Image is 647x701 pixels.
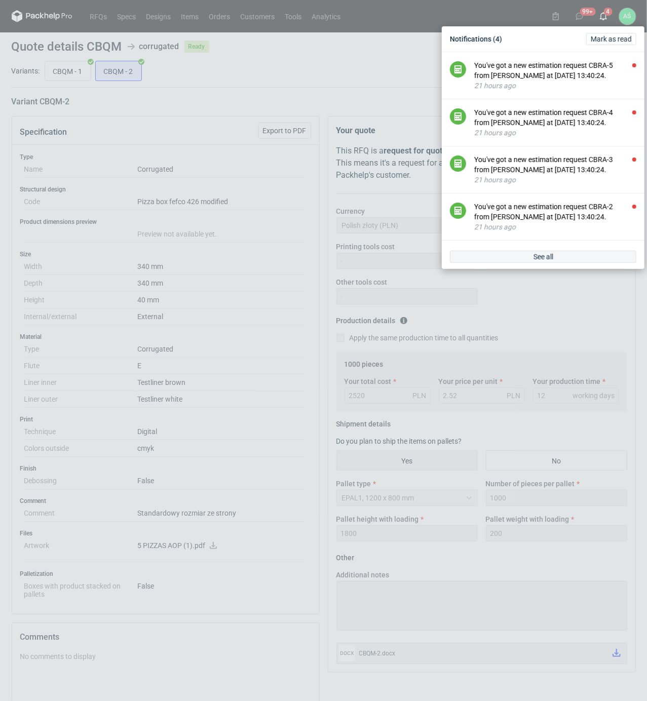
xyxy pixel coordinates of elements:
[446,30,640,48] div: Notifications (4)
[474,222,636,232] div: 21 hours ago
[474,107,636,138] button: You've got a new estimation request CBRA-4 from [PERSON_NAME] at [DATE] 13:40:24.21 hours ago
[474,154,636,175] div: You've got a new estimation request CBRA-3 from [PERSON_NAME] at [DATE] 13:40:24.
[450,251,636,263] a: See all
[474,128,636,138] div: 21 hours ago
[474,60,636,91] button: You've got a new estimation request CBRA-5 from [PERSON_NAME] at [DATE] 13:40:24.21 hours ago
[586,33,636,45] button: Mark as read
[474,154,636,185] button: You've got a new estimation request CBRA-3 from [PERSON_NAME] at [DATE] 13:40:24.21 hours ago
[474,81,636,91] div: 21 hours ago
[474,60,636,81] div: You've got a new estimation request CBRA-5 from [PERSON_NAME] at [DATE] 13:40:24.
[474,202,636,222] div: You've got a new estimation request CBRA-2 from [PERSON_NAME] at [DATE] 13:40:24.
[474,107,636,128] div: You've got a new estimation request CBRA-4 from [PERSON_NAME] at [DATE] 13:40:24.
[474,175,636,185] div: 21 hours ago
[534,253,553,260] span: See all
[474,202,636,232] button: You've got a new estimation request CBRA-2 from [PERSON_NAME] at [DATE] 13:40:24.21 hours ago
[591,35,632,43] span: Mark as read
